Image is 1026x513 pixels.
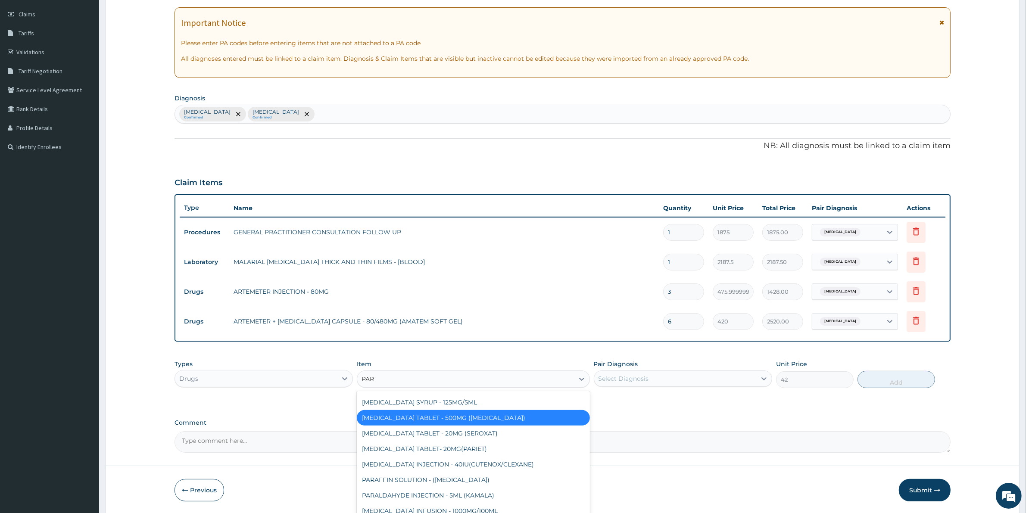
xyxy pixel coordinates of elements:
th: Total Price [758,199,808,217]
th: Unit Price [708,199,758,217]
textarea: Type your message and hit 'Enter' [4,235,164,265]
span: [MEDICAL_DATA] [820,317,861,326]
button: Previous [175,479,224,501]
td: GENERAL PRACTITIONER CONSULTATION FOLLOW UP [229,224,659,241]
p: All diagnoses entered must be linked to a claim item. Diagnosis & Claim Items that are visible bu... [181,54,944,63]
img: d_794563401_company_1708531726252_794563401 [16,43,35,65]
div: Select Diagnosis [599,374,649,383]
small: Confirmed [184,115,231,120]
span: [MEDICAL_DATA] [820,258,861,266]
td: Procedures [180,224,229,240]
th: Pair Diagnosis [808,199,902,217]
div: Drugs [179,374,198,383]
td: MALARIAL [MEDICAL_DATA] THICK AND THIN FILMS - [BLOOD] [229,253,659,270]
div: [MEDICAL_DATA] TABLET- 20MG(PARIET) [357,441,589,457]
td: ARTEMETER + [MEDICAL_DATA] CAPSULE - 80/480MG (AMATEM SOFT GEL) [229,313,659,330]
label: Item [357,360,371,368]
div: Chat with us now [45,48,145,59]
label: Types [175,361,193,368]
p: [MEDICAL_DATA] [184,109,231,115]
span: Tariff Negotiation [19,67,62,75]
h3: Claim Items [175,178,222,188]
div: [MEDICAL_DATA] TABLET - 20MG (SEROXAT) [357,426,589,441]
button: Add [858,371,935,388]
small: Confirmed [253,115,299,120]
h1: Important Notice [181,18,246,28]
div: Minimize live chat window [141,4,162,25]
td: ARTEMETER INJECTION - 80MG [229,283,659,300]
td: Drugs [180,314,229,330]
label: Diagnosis [175,94,205,103]
div: [MEDICAL_DATA] INJECTION - 40IU(CUTENOX/CLEXANE) [357,457,589,472]
td: Drugs [180,284,229,300]
th: Name [229,199,659,217]
label: Unit Price [776,360,807,368]
th: Actions [902,199,945,217]
span: remove selection option [303,110,311,118]
div: [MEDICAL_DATA] TABLET - 500MG ([MEDICAL_DATA]) [357,410,589,426]
th: Quantity [659,199,708,217]
th: Type [180,200,229,216]
span: Claims [19,10,35,18]
div: PARAFFIN SOLUTION - ([MEDICAL_DATA]) [357,472,589,488]
button: Submit [899,479,951,501]
td: Laboratory [180,254,229,270]
p: Please enter PA codes before entering items that are not attached to a PA code [181,39,944,47]
span: Tariffs [19,29,34,37]
span: [MEDICAL_DATA] [820,228,861,236]
label: Comment [175,419,951,426]
div: [MEDICAL_DATA] SYRUP - 125MG/5ML [357,395,589,410]
span: [MEDICAL_DATA] [820,287,861,296]
span: remove selection option [234,110,242,118]
label: Pair Diagnosis [594,360,638,368]
p: NB: All diagnosis must be linked to a claim item [175,140,951,152]
div: PARALDAHYDE INJECTION - 5ML (KAMALA) [357,488,589,503]
span: We're online! [50,109,119,196]
p: [MEDICAL_DATA] [253,109,299,115]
